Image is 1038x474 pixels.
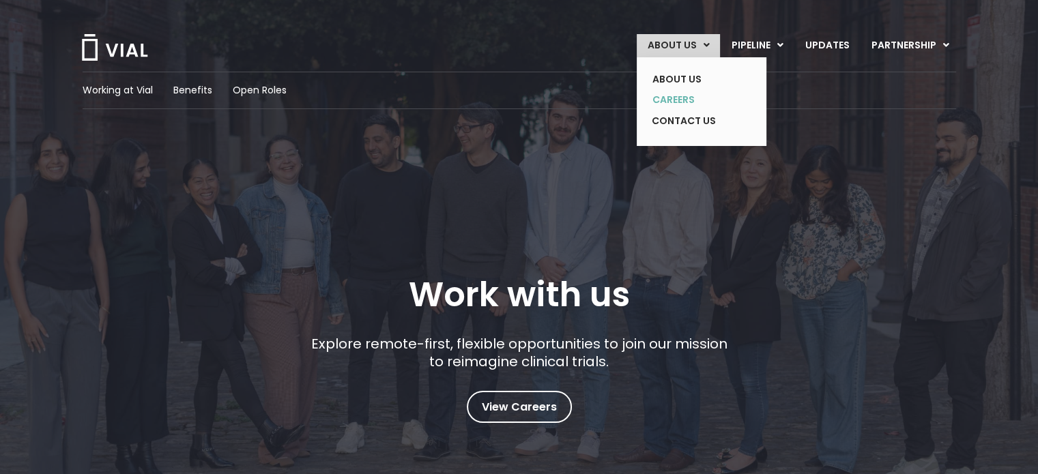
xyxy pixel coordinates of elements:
a: View Careers [467,391,572,423]
a: PIPELINEMenu Toggle [721,34,794,57]
h1: Work with us [409,275,630,314]
a: UPDATES [794,34,860,57]
a: Open Roles [233,83,287,98]
a: CONTACT US [641,110,741,132]
a: PARTNERSHIPMenu Toggle [861,34,960,57]
a: ABOUT US [641,69,741,90]
span: View Careers [482,398,557,416]
p: Explore remote-first, flexible opportunities to join our mission to reimagine clinical trials. [306,335,732,370]
a: Working at Vial [83,83,153,98]
img: Vial Logo [81,34,149,61]
a: Benefits [173,83,212,98]
a: CAREERS [641,89,741,110]
a: ABOUT USMenu Toggle [637,34,720,57]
